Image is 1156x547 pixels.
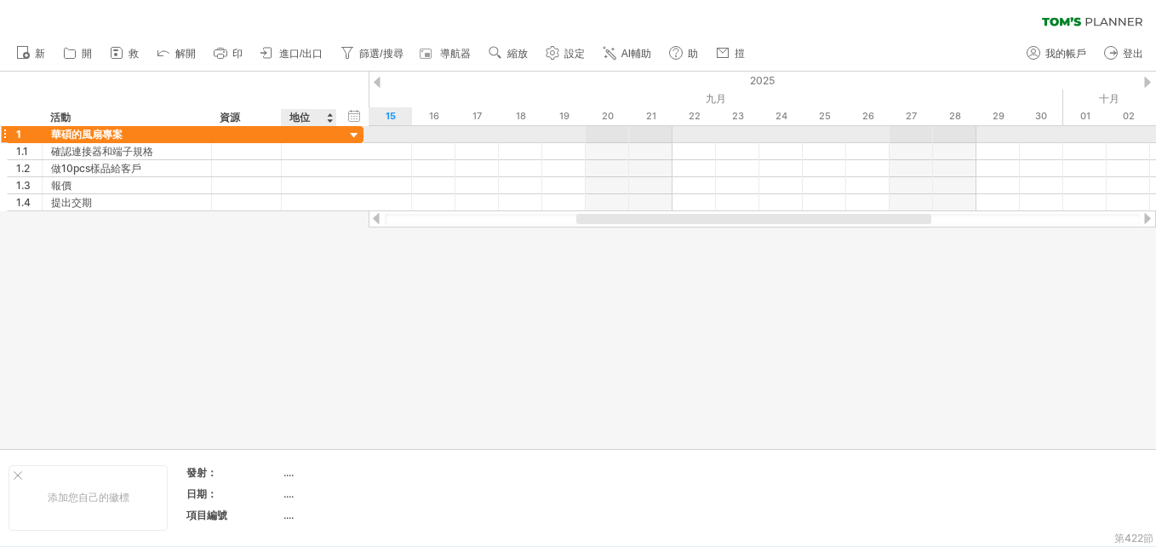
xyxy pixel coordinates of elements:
[1114,532,1153,546] div: 第422節
[16,160,42,176] div: 1.2
[186,465,280,480] div: 發射：
[1022,43,1091,65] a: 我的帳戶
[455,107,499,125] div: Wednesday, 17 September 2025
[152,43,201,65] a: 解開
[629,107,672,125] div: Sunday, 21 September 2025
[846,107,890,125] div: Friday, 26 September 2025
[50,109,202,126] div: 活動
[417,43,476,65] a: 導航器
[542,107,586,125] div: Friday, 19 September 2025
[484,43,533,65] a: 縮放
[16,194,42,210] div: 1.4
[499,107,542,125] div: Thursday, 18 September 2025
[1123,48,1143,60] span: 登出
[82,48,92,60] span: 開
[59,43,97,65] a: 開
[12,43,50,65] a: 新
[35,48,45,60] span: 新
[369,107,412,125] div: Monday, 15 September 2025
[1045,48,1086,60] span: 我的帳戶
[1020,107,1063,125] div: Tuesday, 30 September 2025
[1107,107,1150,125] div: Thursday, 2 October 2025
[735,48,745,60] span: 㨟
[283,487,426,501] div: ....
[106,43,144,65] a: 救
[665,43,703,65] a: 助
[16,177,42,193] div: 1.3
[186,487,280,501] div: 日期：
[712,43,750,65] a: 㨟
[1063,107,1107,125] div: Wednesday, 1 October 2025
[716,107,759,125] div: Tuesday, 23 September 2025
[232,48,243,60] span: 印
[586,107,629,125] div: Saturday, 20 September 2025
[688,48,698,60] span: 助
[209,43,248,65] a: 印
[16,143,42,159] div: 1.1
[621,48,651,60] span: AI輔助
[1100,43,1148,65] a: 登出
[16,126,42,142] div: 1
[175,48,196,60] span: 解開
[51,194,203,210] div: 提出交期
[283,508,426,522] div: ....
[564,48,585,60] span: 設定
[803,107,846,125] div: Thursday, 25 September 2025
[976,107,1020,125] div: Monday, 29 September 2025
[51,177,203,193] div: 報價
[440,48,471,60] span: 導航器
[48,491,129,504] font: 添加您自己的徽標
[933,107,976,125] div: Sunday, 28 September 2025
[336,43,408,65] a: 篩選/搜尋
[289,109,327,126] div: 地位
[51,126,203,142] div: 華碩的風扇專案
[220,109,272,126] div: 資源
[51,160,203,176] div: 做10pcs樣品給客戶
[129,48,139,60] span: 救
[598,43,656,65] a: AI輔助
[507,48,528,60] span: 縮放
[759,107,803,125] div: Wednesday, 24 September 2025
[541,43,590,65] a: 設定
[256,43,328,65] a: 進口/出口
[359,48,403,60] span: 篩選/搜尋
[890,107,933,125] div: Saturday, 27 September 2025
[672,107,716,125] div: Monday, 22 September 2025
[279,48,323,60] span: 進口/出口
[412,107,455,125] div: Tuesday, 16 September 2025
[51,143,203,159] div: 確認連接器和端子規格
[283,465,426,480] div: ....
[186,508,280,522] div: 項目編號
